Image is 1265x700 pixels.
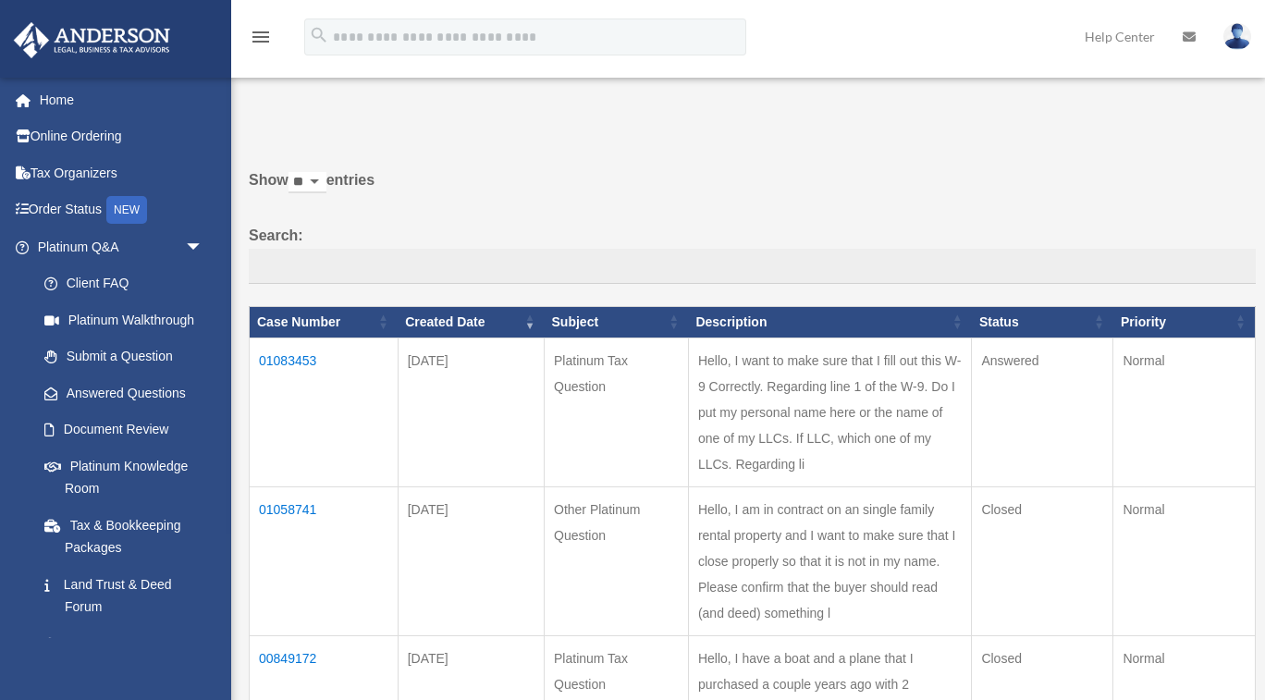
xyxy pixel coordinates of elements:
td: Platinum Tax Question [545,338,689,486]
td: Other Platinum Question [545,486,689,635]
th: Subject: activate to sort column ascending [545,306,689,338]
select: Showentries [289,172,326,193]
td: Hello, I want to make sure that I fill out this W-9 Correctly. Regarding line 1 of the W-9. Do I ... [688,338,971,486]
i: menu [250,26,272,48]
a: Platinum Walkthrough [26,301,222,338]
i: search [309,25,329,45]
td: 01058741 [250,486,399,635]
td: Hello, I am in contract on an single family rental property and I want to make sure that I close ... [688,486,971,635]
a: Document Review [26,411,222,448]
td: 01083453 [250,338,399,486]
th: Created Date: activate to sort column ascending [398,306,544,338]
img: Anderson Advisors Platinum Portal [8,22,176,58]
a: Order StatusNEW [13,191,231,229]
td: [DATE] [398,486,544,635]
td: Normal [1113,338,1256,486]
a: Land Trust & Deed Forum [26,566,222,625]
a: Tax & Bookkeeping Packages [26,507,222,566]
a: menu [250,32,272,48]
a: Submit a Question [26,338,222,375]
td: Answered [972,338,1113,486]
td: Closed [972,486,1113,635]
a: Client FAQ [26,265,222,302]
input: Search: [249,249,1256,284]
img: User Pic [1223,23,1251,50]
a: Online Ordering [13,118,231,155]
th: Description: activate to sort column ascending [688,306,971,338]
label: Show entries [249,167,1256,212]
div: NEW [106,196,147,224]
th: Status: activate to sort column ascending [972,306,1113,338]
a: Portal Feedback [26,625,222,662]
a: Platinum Q&Aarrow_drop_down [13,228,222,265]
a: Answered Questions [26,375,213,411]
td: Normal [1113,486,1256,635]
td: [DATE] [398,338,544,486]
label: Search: [249,223,1256,284]
th: Case Number: activate to sort column ascending [250,306,399,338]
th: Priority: activate to sort column ascending [1113,306,1256,338]
a: Platinum Knowledge Room [26,448,222,507]
a: Tax Organizers [13,154,231,191]
span: arrow_drop_down [185,228,222,266]
a: Home [13,81,231,118]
